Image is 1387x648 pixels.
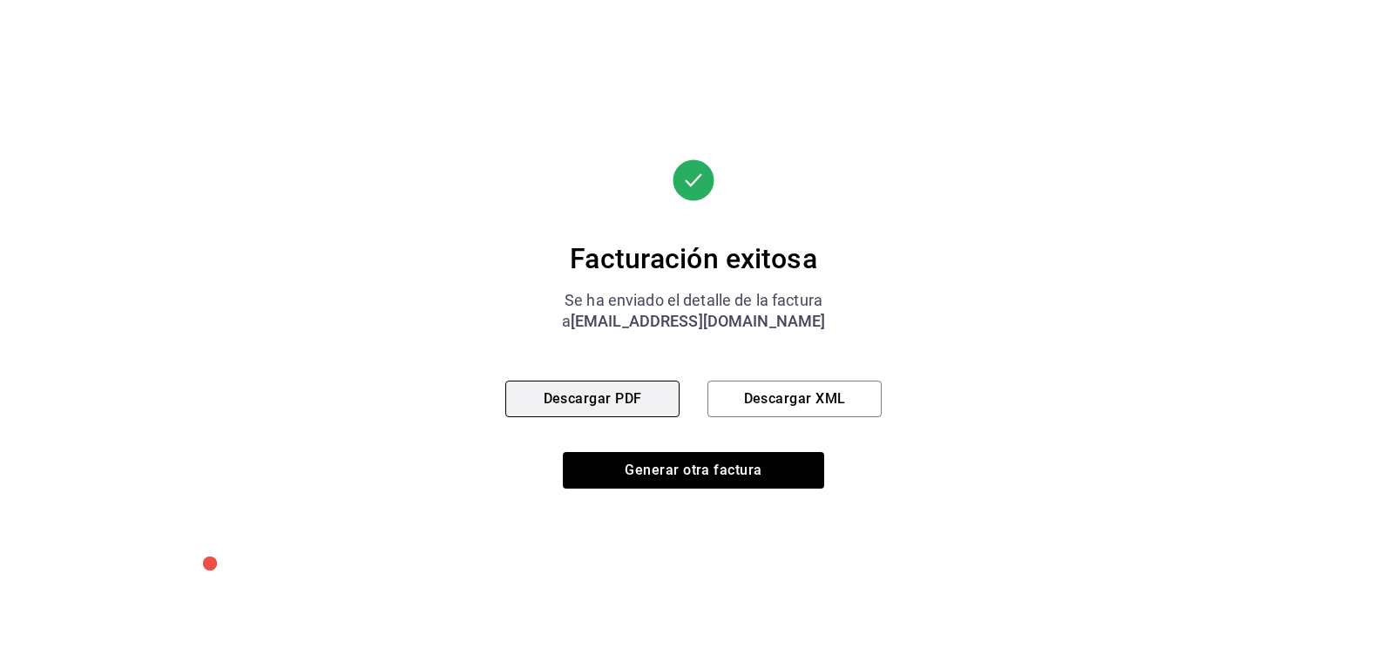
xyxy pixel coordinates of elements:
[505,241,882,276] div: Facturación exitosa
[505,311,882,332] div: a
[563,452,824,489] button: Generar otra factura
[505,381,680,417] button: Descargar PDF
[571,312,826,330] span: [EMAIL_ADDRESS][DOMAIN_NAME]
[707,381,882,417] button: Descargar XML
[505,290,882,311] div: Se ha enviado el detalle de la factura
